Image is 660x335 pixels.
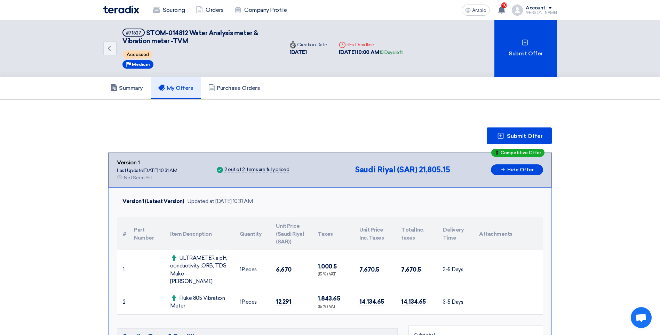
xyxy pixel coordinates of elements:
span: Competitive Offer [501,150,541,155]
td: 3-5 Days [437,250,474,290]
div: Version 1 (Latest Version) [122,197,184,205]
a: Orders [190,2,229,18]
div: [DATE] [289,48,327,56]
th: Unit Price (Saudi Riyal (SAR)) [270,218,312,250]
span: 14,134.65 [401,298,426,305]
button: Hide Offer [491,164,543,175]
th: Delivery Time [437,218,474,250]
div: 10 Days left [379,49,403,56]
a: Summary [103,77,151,99]
span: 12,291 [276,298,291,305]
font: Pieces [240,299,257,305]
a: My Offers [151,77,201,99]
div: (15 %) VAT [318,304,348,310]
font: Version 1 [117,158,140,167]
td: 1 [117,250,128,290]
span: 14,134.65 [359,298,384,305]
font: Hide Offer [507,167,534,173]
span: 1,843.65 [318,295,340,302]
font: Sourcing [163,6,185,14]
span: 7,670.5 [359,266,379,273]
span: 10 [501,2,507,8]
th: # [117,218,128,250]
th: Part Number [128,218,165,250]
a: Sourcing [148,2,190,18]
font: Pieces [240,266,257,273]
td: 2 [117,290,128,314]
th: Item Description [165,218,234,250]
font: Orders [206,6,223,14]
font: Purchase Orders [217,85,260,91]
font: Fluke 805 Vibration Meter [170,295,225,309]
div: [PERSON_NAME] [526,11,557,15]
div: Open chat [631,307,652,328]
span: Medium [132,62,150,67]
td: 3-5 Days [437,290,474,314]
div: #71627 [126,31,141,35]
font: Company Profile [244,6,287,14]
span: 1,000.5 [318,263,337,270]
div: 2 out of 2 items are fully priced [224,167,289,173]
div: Not Seen Yet [124,174,152,181]
span: 1 [240,299,241,305]
div: Account [526,5,546,11]
font: Last Update [DATE] 10:31 AM [117,167,177,173]
font: Submit Offer [509,49,542,58]
span: Submit Offer [507,133,543,139]
th: Attachments [474,218,543,250]
img: Teradix logo [103,6,139,14]
span: Saudi Riyal (SAR) [355,165,417,174]
div: (15 %) VAT [318,272,348,278]
font: [DATE] 10:00 AM [339,49,379,55]
span: 21,805.15 [419,165,450,174]
span: 1 [240,266,241,273]
div: Updated at [DATE] 10:31 AM [187,197,253,205]
button: Submit Offer [487,127,552,144]
span: STOM-014812 Water Analysis meter & Vibration meter -TVM [122,29,258,45]
th: Unit Price Inc. Taxes [354,218,396,250]
font: RFx Deadline [339,42,374,48]
img: profile_test.png [512,5,523,16]
th: Taxes [312,218,354,250]
th: Total Inc. taxes [396,218,437,250]
h5: STOM-014812 Water Analysis meter & Vibration meter -TVM [122,29,276,46]
th: Quantity [234,218,270,250]
font: Summary [119,85,143,91]
span: Arabic [472,8,486,13]
font: Creation Date [289,42,327,48]
a: Purchase Orders [201,77,268,99]
font: My Offers [167,85,193,91]
font: ULTRAMETER װ pH, conductivity ,ORB, TDS , Make - [PERSON_NAME] [170,255,228,285]
button: Arabic [462,5,490,16]
span: 6,670 [276,266,292,273]
span: 7,670.5 [401,266,421,273]
span: Accessed [123,50,152,59]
